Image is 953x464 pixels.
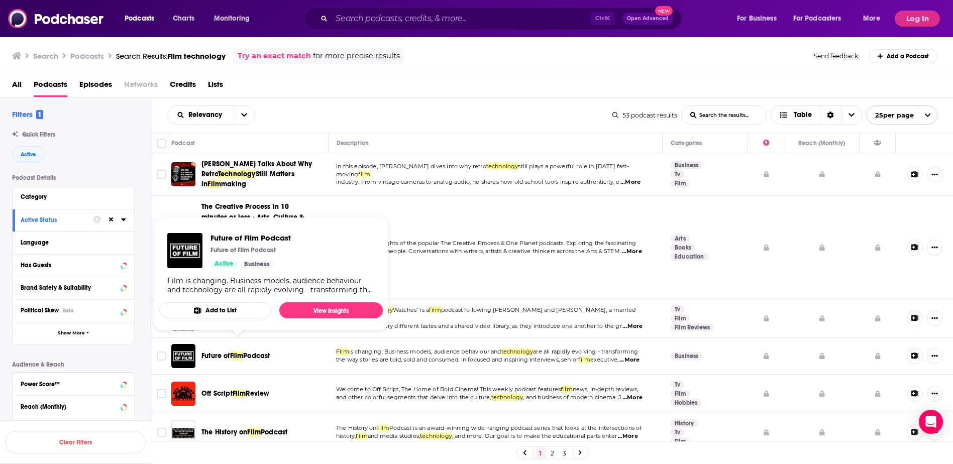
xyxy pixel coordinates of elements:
[486,163,518,170] span: technology
[238,50,311,62] a: Try an exact match
[21,377,126,390] button: Power Score™
[787,11,856,27] button: open menu
[188,111,226,119] span: Relevancy
[313,7,691,30] div: Search podcasts, credits, & more...
[671,323,714,331] a: Film Reviews
[313,50,400,62] span: for more precise results
[336,163,486,170] span: In this episode, [PERSON_NAME] dives into why retro
[867,107,914,123] span: 25 per page
[671,179,690,187] a: Film
[208,76,223,97] span: Lists
[491,394,523,401] span: technology
[622,248,642,256] span: ...More
[13,322,134,344] button: Show More
[523,394,621,401] span: , and business of modern cinema. J
[389,424,642,431] span: Podcast is an award-winning wide-ranging podcast series that looks at the intersections of
[218,170,256,178] span: Technology
[201,202,304,231] span: The Creative Process in 10 minutes or less · Arts, Culture & Society: Books,
[671,419,698,427] a: History
[420,432,452,439] span: technology
[622,394,643,402] span: ...More
[171,420,195,444] a: The History on Film Podcast
[221,180,246,188] span: making
[79,76,112,97] a: Episodes
[21,213,93,226] button: Active Status
[201,428,247,436] span: The History on
[793,12,841,26] span: For Podcasters
[210,233,291,243] a: Future of Film Podcast
[12,146,45,162] button: Active
[21,216,86,223] div: Active Status
[671,161,702,169] a: Business
[243,352,270,360] span: Podcast
[820,106,841,124] div: Sort Direction
[21,190,126,203] button: Category
[590,356,619,363] span: executive,
[116,51,226,61] a: Search Results:Film technology
[12,76,22,97] a: All
[619,356,640,364] span: ...More
[336,306,636,321] span: podcast following [PERSON_NAME] and [PERSON_NAME], a married couple of
[215,259,234,269] span: Active
[336,163,629,178] span: still plays a powerful role in [DATE] fast-moving
[618,432,638,440] span: ...More
[671,437,690,445] a: Film
[171,162,195,186] img: Jake Seal Talks About Why Retro Technology Still Matters in Filmmaking
[336,356,578,363] span: the way stories are told, sold and consumed. In focused and inspiring interviews, senior
[124,76,158,97] span: Networks
[233,389,246,398] span: Film
[8,9,104,28] img: Podchaser - Follow, Share and Rate Podcasts
[21,403,118,410] div: Reach (Monthly)
[207,11,263,27] button: open menu
[573,386,639,393] span: news, in-depth reviews,
[21,307,59,314] span: Political Skew
[171,344,195,368] img: Future of Film Podcast
[21,281,126,294] button: Brand Safety & Suitability
[348,322,622,329] span: geeks with very different tastes and a shared video library, as they introduce one another to the gr
[548,447,558,459] a: 2
[671,253,708,261] a: Education
[125,12,154,26] span: Podcasts
[157,389,166,398] span: Toggle select row
[927,348,942,364] button: Show More Button
[561,386,573,393] span: film
[21,284,118,291] div: Brand Safety & Suitability
[730,11,789,27] button: open menu
[210,246,276,254] p: Future of Film Podcast
[21,400,126,412] button: Reach (Monthly)
[927,310,942,326] button: Show More Button
[157,352,166,361] span: Toggle select row
[166,11,200,27] a: Charts
[167,276,375,294] div: Film is changing. Business models, audience behaviour and technology are all rapidly evolving - t...
[358,171,370,178] span: film
[336,424,376,431] span: The History on
[173,12,194,26] span: Charts
[671,314,690,322] a: Film
[622,13,673,25] button: Open AdvancedNew
[794,111,812,119] span: Table
[536,447,546,459] a: 1
[393,306,429,313] span: Watches" is a
[811,52,861,60] button: Send feedback
[21,193,120,200] div: Category
[867,105,937,125] button: open menu
[230,352,244,360] span: Film
[21,304,126,316] button: Political SkewBeta
[533,348,638,355] span: are all rapidly evolving - transforming
[167,233,202,268] img: Future of Film Podcast
[157,428,166,437] span: Toggle select row
[171,137,195,149] div: Podcast
[116,51,226,61] div: Search Results:
[168,111,234,119] button: open menu
[34,76,67,97] a: Podcasts
[207,180,221,188] span: Film
[167,105,255,125] h2: Choose List sort
[578,356,590,363] span: film
[895,11,940,27] button: Log In
[671,305,684,313] a: Tv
